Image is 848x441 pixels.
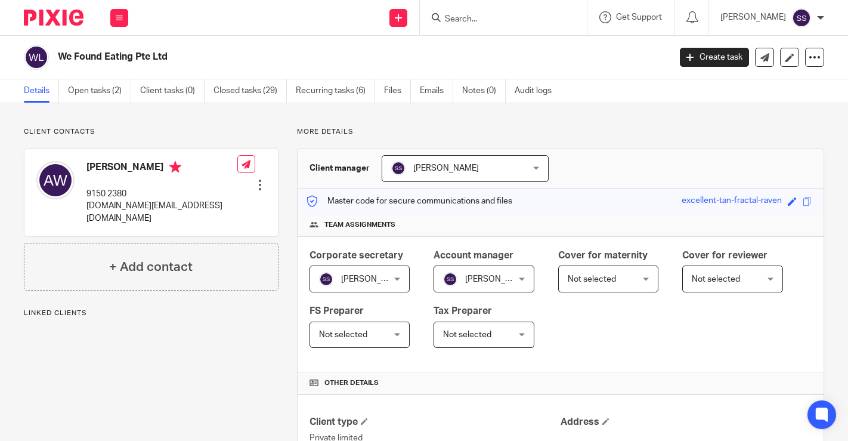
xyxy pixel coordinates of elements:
a: Details [24,79,59,103]
span: Tax Preparer [434,306,492,316]
img: svg%3E [36,161,75,199]
p: Client contacts [24,127,278,137]
h4: [PERSON_NAME] [86,161,237,176]
img: svg%3E [391,161,406,175]
img: Pixie [24,10,83,26]
p: Linked clients [24,309,278,318]
img: svg%3E [24,45,49,70]
a: Audit logs [515,79,561,103]
h2: We Found Eating Pte Ltd [58,51,541,63]
p: More details [297,127,824,137]
span: Not selected [568,275,616,283]
span: Team assignments [324,220,395,230]
a: Open tasks (2) [68,79,131,103]
h4: Client type [310,416,561,428]
div: excellent-tan-fractal-raven [682,195,782,208]
p: Master code for secure communications and files [307,195,512,207]
span: Not selected [319,331,367,339]
p: [PERSON_NAME] [720,11,786,23]
span: [PERSON_NAME] [465,275,531,283]
span: [PERSON_NAME] [413,164,479,172]
a: Notes (0) [462,79,506,103]
span: Cover for maternity [558,251,648,260]
p: [DOMAIN_NAME][EMAIL_ADDRESS][DOMAIN_NAME] [86,200,237,224]
a: Closed tasks (29) [213,79,287,103]
span: Other details [324,378,379,388]
a: Client tasks (0) [140,79,205,103]
img: svg%3E [792,8,811,27]
span: Not selected [443,331,491,339]
a: Create task [680,48,749,67]
a: Emails [420,79,453,103]
h3: Client manager [310,162,370,174]
a: Files [384,79,411,103]
span: FS Preparer [310,306,364,316]
span: Not selected [692,275,740,283]
img: svg%3E [443,272,457,286]
span: [PERSON_NAME] [341,275,407,283]
span: Cover for reviewer [682,251,767,260]
img: svg%3E [319,272,333,286]
span: Get Support [616,13,662,21]
span: Account manager [434,251,513,260]
i: Primary [169,161,181,173]
h4: Address [561,416,812,428]
a: Recurring tasks (6) [296,79,375,103]
p: 9150 2380 [86,188,237,200]
input: Search [444,14,551,25]
span: Corporate secretary [310,251,403,260]
h4: + Add contact [109,258,193,276]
